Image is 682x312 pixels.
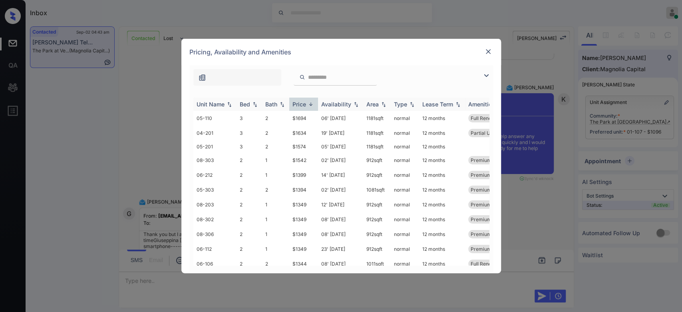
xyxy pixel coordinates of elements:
[262,197,289,212] td: 1
[363,111,391,126] td: 1181 sqft
[419,212,465,227] td: 12 months
[198,74,206,82] img: icon-zuma
[193,168,237,182] td: 06-212
[262,227,289,242] td: 1
[471,202,516,208] span: Premium Package...
[363,168,391,182] td: 912 sqft
[391,126,419,140] td: normal
[471,157,516,163] span: Premium Package...
[363,212,391,227] td: 912 sqft
[193,140,237,153] td: 05-201
[318,256,363,271] td: 08' [DATE]
[391,242,419,256] td: normal
[299,74,305,81] img: icon-zuma
[289,197,318,212] td: $1349
[262,140,289,153] td: 2
[289,182,318,197] td: $1394
[262,212,289,227] td: 1
[471,246,516,252] span: Premium Package...
[468,101,495,108] div: Amenities
[262,182,289,197] td: 2
[419,126,465,140] td: 12 months
[197,101,225,108] div: Unit Name
[391,227,419,242] td: normal
[193,197,237,212] td: 08-203
[193,242,237,256] td: 06-112
[419,197,465,212] td: 12 months
[363,227,391,242] td: 912 sqft
[391,182,419,197] td: normal
[318,168,363,182] td: 14' [DATE]
[193,153,237,168] td: 08-303
[289,168,318,182] td: $1399
[318,242,363,256] td: 23' [DATE]
[471,187,516,193] span: Premium Package...
[471,172,516,178] span: Premium Package...
[391,212,419,227] td: normal
[193,182,237,197] td: 05-303
[237,256,262,271] td: 2
[363,126,391,140] td: 1181 sqft
[307,101,315,107] img: sorting
[237,153,262,168] td: 2
[193,212,237,227] td: 08-302
[419,153,465,168] td: 12 months
[391,111,419,126] td: normal
[408,102,416,107] img: sorting
[419,111,465,126] td: 12 months
[262,153,289,168] td: 1
[265,101,277,108] div: Bath
[321,101,351,108] div: Availability
[363,242,391,256] td: 912 sqft
[422,101,453,108] div: Lease Term
[380,102,388,107] img: sorting
[278,102,286,107] img: sorting
[262,126,289,140] td: 2
[237,197,262,212] td: 2
[289,153,318,168] td: $1542
[318,197,363,212] td: 12' [DATE]
[292,101,306,108] div: Price
[262,111,289,126] td: 2
[237,227,262,242] td: 2
[471,261,509,267] span: Full Renovation...
[318,140,363,153] td: 05' [DATE]
[484,48,492,56] img: close
[318,126,363,140] td: 19' [DATE]
[391,256,419,271] td: normal
[181,39,501,65] div: Pricing, Availability and Amenities
[193,256,237,271] td: 06-106
[391,197,419,212] td: normal
[289,111,318,126] td: $1694
[419,168,465,182] td: 12 months
[289,126,318,140] td: $1634
[419,182,465,197] td: 12 months
[262,168,289,182] td: 1
[237,111,262,126] td: 3
[363,182,391,197] td: 1081 sqft
[454,102,462,107] img: sorting
[318,227,363,242] td: 08' [DATE]
[237,182,262,197] td: 2
[481,71,491,80] img: icon-zuma
[225,102,233,107] img: sorting
[289,227,318,242] td: $1349
[193,126,237,140] td: 04-201
[262,256,289,271] td: 2
[391,153,419,168] td: normal
[394,101,407,108] div: Type
[419,227,465,242] td: 12 months
[193,111,237,126] td: 05-110
[237,212,262,227] td: 2
[419,140,465,153] td: 12 months
[237,140,262,153] td: 3
[289,242,318,256] td: $1349
[363,140,391,153] td: 1181 sqft
[237,168,262,182] td: 2
[419,256,465,271] td: 12 months
[251,102,259,107] img: sorting
[363,153,391,168] td: 912 sqft
[471,130,510,136] span: Partial Upgrade...
[289,256,318,271] td: $1344
[240,101,250,108] div: Bed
